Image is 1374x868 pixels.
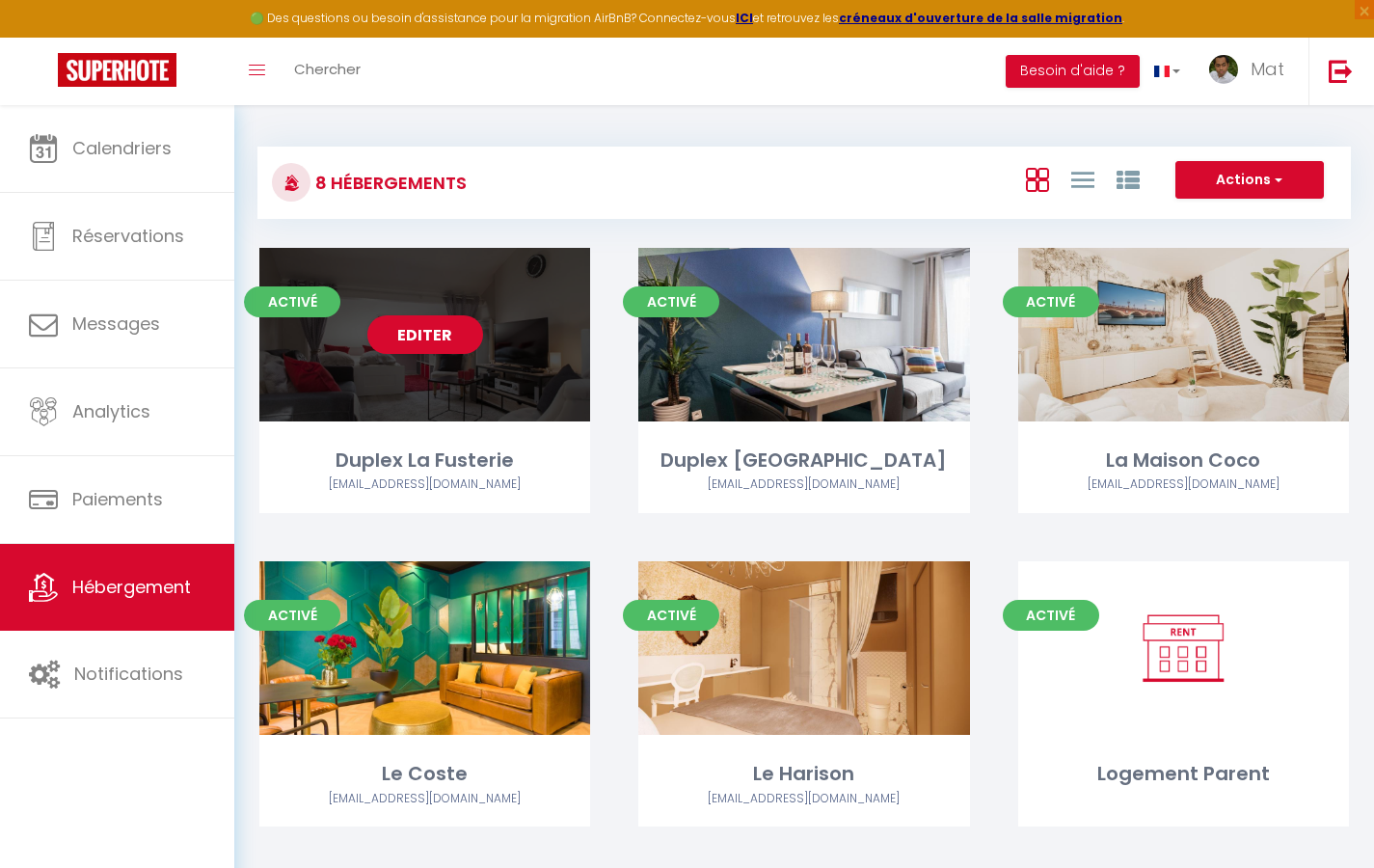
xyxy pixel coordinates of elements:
a: Editer [367,315,483,354]
button: Ouvrir le widget de chat LiveChat [15,8,73,66]
a: Vue en Box [1026,163,1049,195]
div: Airbnb [259,475,590,494]
div: Airbnb [638,475,969,494]
div: Le Coste [259,759,590,789]
span: Calendriers [72,136,172,160]
a: créneaux d'ouverture de la salle migration [839,10,1122,26]
button: Actions [1175,161,1324,200]
div: Duplex La Fusterie [259,446,590,475]
span: Activé [1003,600,1099,631]
span: Notifications [74,662,183,686]
a: ... Mat [1195,38,1308,105]
a: Vue par Groupe [1117,163,1140,195]
div: Airbnb [638,790,969,808]
h3: 8 Hébergements [310,161,467,204]
div: La Maison Coco [1018,446,1349,475]
img: Super Booking [58,53,176,87]
img: ... [1209,55,1238,84]
span: Messages [72,312,160,336]
span: Activé [1003,286,1099,317]
a: Vue en Liste [1071,163,1094,195]
span: Réservations [72,224,184,248]
span: Mat [1251,57,1284,81]
span: Paiements [72,487,163,511]
div: Le Harison [638,759,969,789]
div: Airbnb [259,790,590,808]
span: Activé [623,286,719,317]
div: Airbnb [1018,475,1349,494]
span: Activé [244,600,340,631]
div: Logement Parent [1018,759,1349,789]
span: Analytics [72,399,150,423]
span: Hébergement [72,575,191,599]
span: Activé [623,600,719,631]
div: Duplex [GEOGRAPHIC_DATA] [638,446,969,475]
button: Besoin d'aide ? [1006,55,1140,88]
span: Activé [244,286,340,317]
img: logout [1329,59,1353,83]
a: Chercher [280,38,375,105]
a: ICI [736,10,753,26]
span: Chercher [294,59,361,79]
